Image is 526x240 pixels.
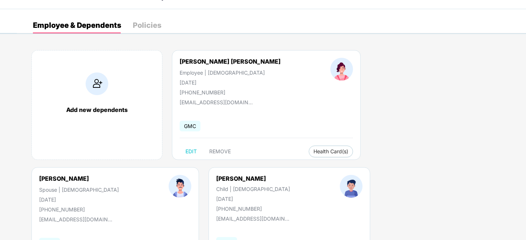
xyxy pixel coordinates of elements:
[39,187,119,193] div: Spouse | [DEMOGRAPHIC_DATA]
[309,146,353,157] button: Health Card(s)
[39,106,155,113] div: Add new dependents
[216,215,289,222] div: [EMAIL_ADDRESS][DOMAIN_NAME]
[180,99,253,105] div: [EMAIL_ADDRESS][DOMAIN_NAME]
[39,206,119,213] div: [PHONE_NUMBER]
[180,121,200,131] span: GMC
[203,146,237,157] button: REMOVE
[330,58,353,80] img: profileImage
[39,216,112,222] div: [EMAIL_ADDRESS][DOMAIN_NAME]
[180,79,281,86] div: [DATE]
[313,150,348,153] span: Health Card(s)
[216,206,290,212] div: [PHONE_NUMBER]
[39,196,119,203] div: [DATE]
[180,146,203,157] button: EDIT
[180,58,281,65] div: [PERSON_NAME] [PERSON_NAME]
[39,175,89,182] div: [PERSON_NAME]
[185,149,197,154] span: EDIT
[180,70,281,76] div: Employee | [DEMOGRAPHIC_DATA]
[216,186,290,192] div: Child | [DEMOGRAPHIC_DATA]
[33,22,121,29] div: Employee & Dependents
[86,72,108,95] img: addIcon
[133,22,161,29] div: Policies
[169,175,191,198] img: profileImage
[340,175,362,198] img: profileImage
[209,149,231,154] span: REMOVE
[216,175,290,182] div: [PERSON_NAME]
[216,196,290,202] div: [DATE]
[180,89,281,95] div: [PHONE_NUMBER]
